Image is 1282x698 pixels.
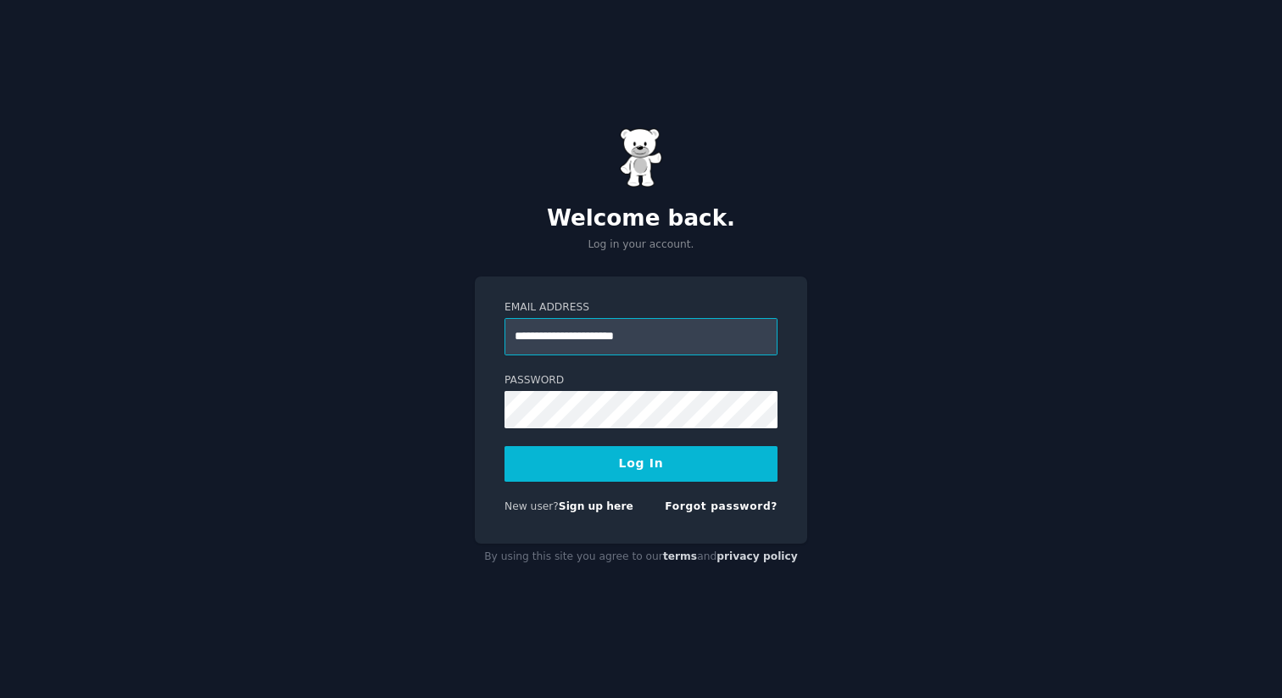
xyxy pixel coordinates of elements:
label: Password [504,373,778,388]
p: Log in your account. [475,237,807,253]
span: New user? [504,500,559,512]
a: Forgot password? [665,500,778,512]
label: Email Address [504,300,778,315]
img: Gummy Bear [620,128,662,187]
a: Sign up here [559,500,633,512]
a: privacy policy [716,550,798,562]
div: By using this site you agree to our and [475,544,807,571]
button: Log In [504,446,778,482]
h2: Welcome back. [475,205,807,232]
a: terms [663,550,697,562]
